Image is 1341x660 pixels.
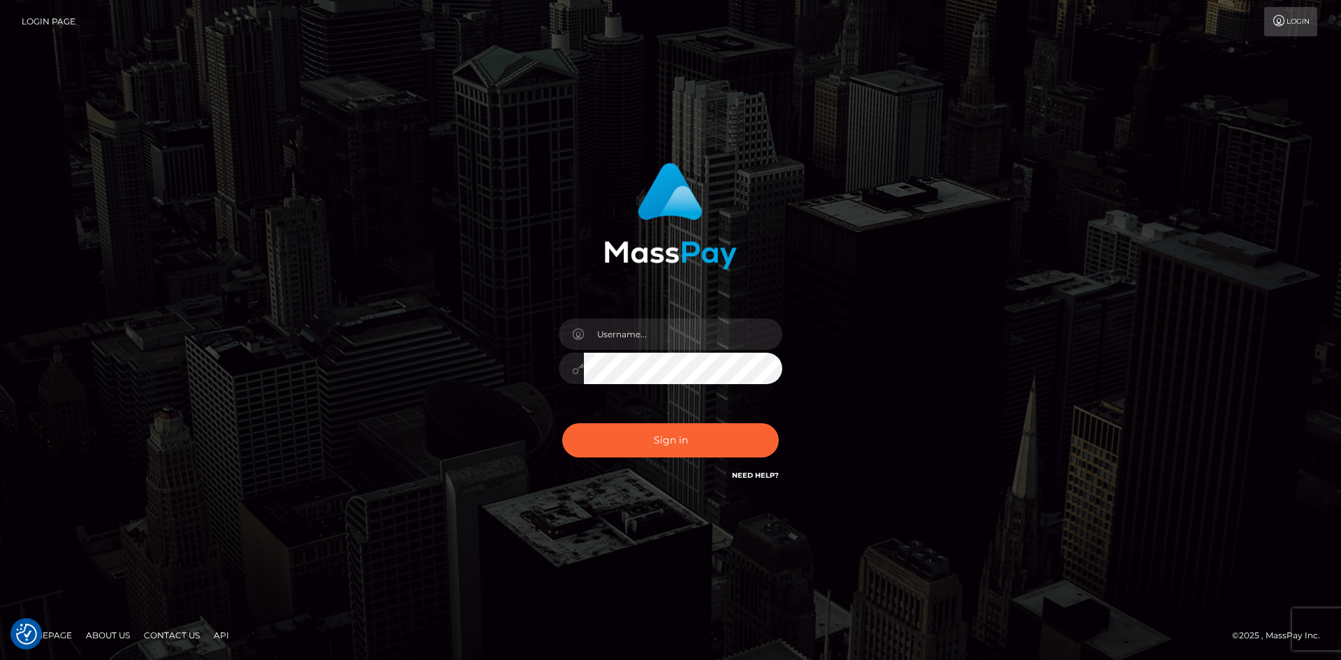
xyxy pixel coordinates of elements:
[1232,628,1331,643] div: © 2025 , MassPay Inc.
[16,624,37,645] img: Revisit consent button
[138,624,205,646] a: Contact Us
[15,624,78,646] a: Homepage
[584,318,782,350] input: Username...
[1264,7,1317,36] a: Login
[16,624,37,645] button: Consent Preferences
[562,423,779,457] button: Sign in
[22,7,75,36] a: Login Page
[604,163,737,270] img: MassPay Login
[80,624,135,646] a: About Us
[208,624,235,646] a: API
[732,471,779,480] a: Need Help?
